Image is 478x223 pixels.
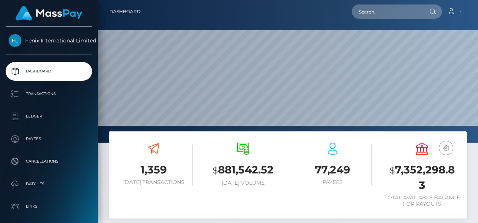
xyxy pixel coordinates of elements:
p: Payees [9,133,89,145]
h3: 7,352,298.83 [383,163,461,193]
span: Fenix International Limited [6,37,92,44]
a: Batches [6,175,92,193]
a: Dashboard [6,62,92,81]
a: Payees [6,130,92,148]
a: Transactions [6,84,92,103]
p: Dashboard [9,66,89,77]
a: Cancellations [6,152,92,171]
h3: 1,359 [115,163,193,177]
p: Batches [9,178,89,190]
h6: [DATE] Volume [204,180,282,186]
h3: 881,542.52 [204,163,282,178]
a: Ledger [6,107,92,126]
p: Links [9,201,89,212]
img: Fenix International Limited [9,34,21,47]
h6: Payees [293,179,372,185]
small: $ [390,165,395,176]
h6: [DATE] Transactions [115,179,193,185]
input: Search... [352,5,422,19]
p: Cancellations [9,156,89,167]
a: Links [6,197,92,216]
h6: Total Available Balance for Payouts [383,194,461,207]
h3: 77,249 [293,163,372,177]
p: Ledger [9,111,89,122]
p: Transactions [9,88,89,99]
img: MassPay Logo [15,6,82,21]
small: $ [213,165,218,176]
a: Dashboard [109,4,141,20]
